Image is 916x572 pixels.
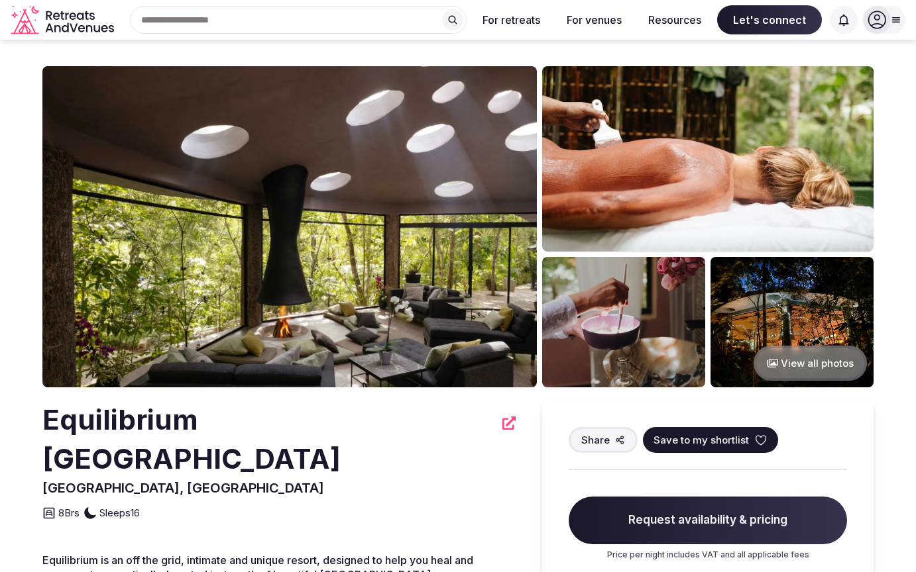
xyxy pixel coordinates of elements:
[472,5,551,34] button: For retreats
[569,497,847,544] span: Request availability & pricing
[58,506,80,520] span: 8 Brs
[99,506,140,520] span: Sleeps 16
[717,5,822,34] span: Let's connect
[711,257,874,387] img: Venue gallery photo
[643,427,778,453] button: Save to my shortlist
[556,5,632,34] button: For venues
[42,480,324,496] span: [GEOGRAPHIC_DATA], [GEOGRAPHIC_DATA]
[569,549,847,561] p: Price per night includes VAT and all applicable fees
[542,66,874,252] img: Venue gallery photo
[638,5,712,34] button: Resources
[11,5,117,35] a: Visit the homepage
[569,427,638,453] button: Share
[42,401,494,479] h2: Equilibrium [GEOGRAPHIC_DATA]
[754,346,867,381] button: View all photos
[581,433,610,447] span: Share
[542,257,705,387] img: Venue gallery photo
[42,66,537,387] img: Venue cover photo
[654,433,749,447] span: Save to my shortlist
[11,5,117,35] svg: Retreats and Venues company logo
